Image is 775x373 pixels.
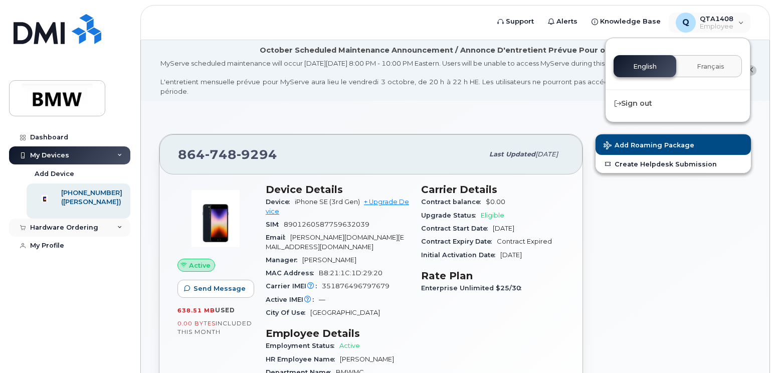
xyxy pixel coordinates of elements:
span: [PERSON_NAME][DOMAIN_NAME][EMAIL_ADDRESS][DOMAIN_NAME] [266,234,404,250]
iframe: Messenger Launcher [731,329,767,365]
h3: Employee Details [266,327,409,339]
span: [DATE] [535,150,558,158]
span: Active [339,342,360,349]
span: Active [189,261,211,270]
span: [DATE] [493,225,514,232]
span: — [319,296,325,303]
span: Contract Expired [497,238,552,245]
img: image20231002-3703462-1angbar.jpeg [185,189,246,249]
button: Add Roaming Package [596,134,751,155]
span: [PERSON_NAME] [302,256,356,264]
span: 748 [205,147,237,162]
span: included this month [177,319,252,336]
span: Manager [266,256,302,264]
span: Upgrade Status [421,212,481,219]
h3: Carrier Details [421,183,564,196]
span: Contract Expiry Date [421,238,497,245]
h3: Device Details [266,183,409,196]
div: October Scheduled Maintenance Announcement / Annonce D'entretient Prévue Pour octobre [260,45,632,56]
span: Last updated [489,150,535,158]
span: Device [266,198,295,206]
span: Carrier IMEI [266,282,322,290]
div: Sign out [606,94,750,113]
span: Enterprise Unlimited $25/30 [421,284,526,292]
a: + Upgrade Device [266,198,409,215]
span: 351876496797679 [322,282,390,290]
span: HR Employee Name [266,355,340,363]
span: Send Message [193,284,246,293]
span: [PERSON_NAME] [340,355,394,363]
span: Employment Status [266,342,339,349]
h3: Rate Plan [421,270,564,282]
button: Send Message [177,280,254,298]
span: $0.00 [486,198,505,206]
span: 0.00 Bytes [177,320,216,327]
span: SIM [266,221,284,228]
span: 8901260587759632039 [284,221,369,228]
span: used [215,306,235,314]
span: Add Roaming Package [604,141,694,151]
span: [DATE] [500,251,522,259]
span: 864 [178,147,277,162]
span: City Of Use [266,309,310,316]
a: Create Helpdesk Submission [596,155,751,173]
span: 638.51 MB [177,307,215,314]
span: Français [697,63,724,71]
span: Contract balance [421,198,486,206]
span: Eligible [481,212,504,219]
span: B8:21:1C:1D:29:20 [319,269,382,277]
div: MyServe scheduled maintenance will occur [DATE][DATE] 8:00 PM - 10:00 PM Eastern. Users will be u... [160,59,731,96]
span: [GEOGRAPHIC_DATA] [310,309,380,316]
span: Contract Start Date [421,225,493,232]
span: Initial Activation Date [421,251,500,259]
span: MAC Address [266,269,319,277]
span: iPhone SE (3rd Gen) [295,198,360,206]
span: Email [266,234,290,241]
span: 9294 [237,147,277,162]
span: Active IMEI [266,296,319,303]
